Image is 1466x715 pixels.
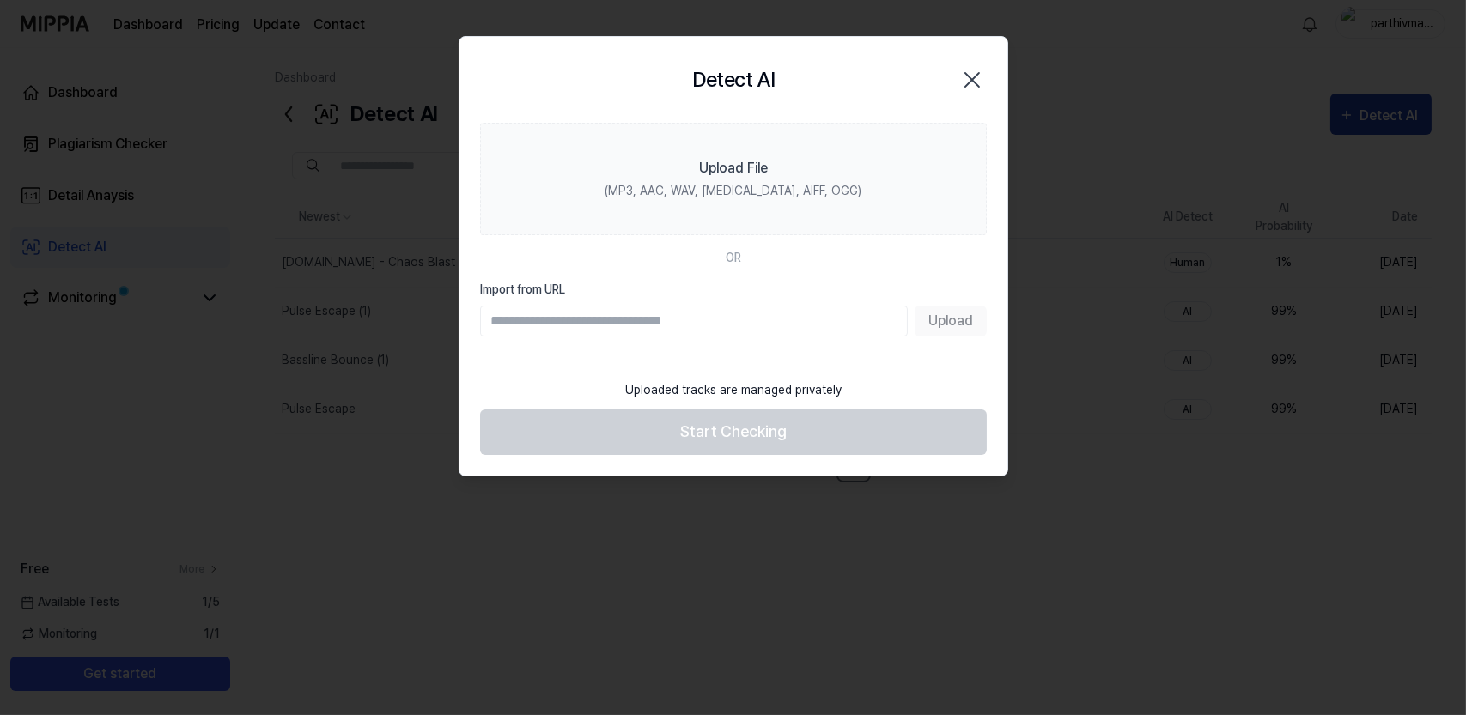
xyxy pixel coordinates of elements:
[480,281,987,299] label: Import from URL
[691,64,775,95] h2: Detect AI
[699,158,768,179] div: Upload File
[605,182,861,200] div: (MP3, AAC, WAV, [MEDICAL_DATA], AIFF, OGG)
[615,371,852,409] div: Uploaded tracks are managed privately
[726,249,741,267] div: OR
